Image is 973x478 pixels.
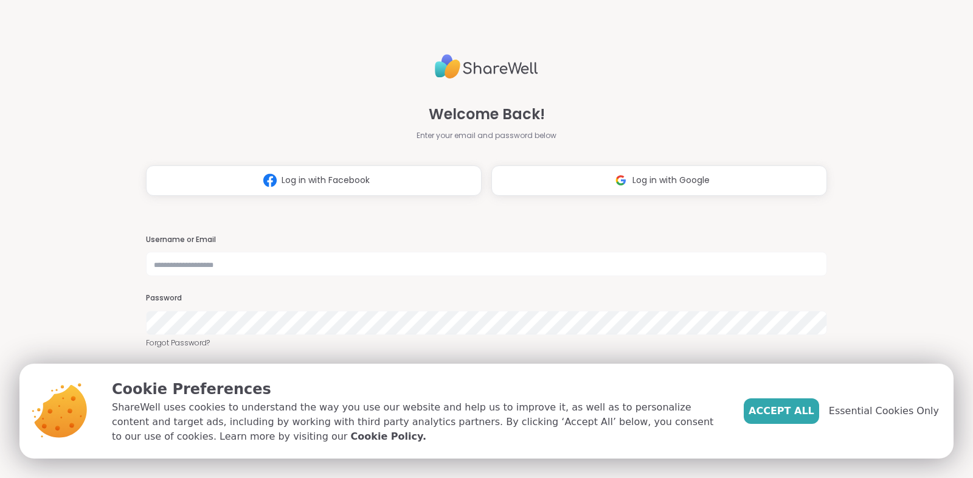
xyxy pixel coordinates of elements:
[112,378,724,400] p: Cookie Preferences
[435,49,538,84] img: ShareWell Logo
[609,169,632,192] img: ShareWell Logomark
[351,429,426,444] a: Cookie Policy.
[146,165,482,196] button: Log in with Facebook
[429,103,545,125] span: Welcome Back!
[146,235,827,245] h3: Username or Email
[146,338,827,348] a: Forgot Password?
[829,404,939,418] span: Essential Cookies Only
[491,165,827,196] button: Log in with Google
[632,174,710,187] span: Log in with Google
[282,174,370,187] span: Log in with Facebook
[112,400,724,444] p: ShareWell uses cookies to understand the way you use our website and help us to improve it, as we...
[744,398,819,424] button: Accept All
[146,293,827,303] h3: Password
[258,169,282,192] img: ShareWell Logomark
[749,404,814,418] span: Accept All
[417,130,556,141] span: Enter your email and password below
